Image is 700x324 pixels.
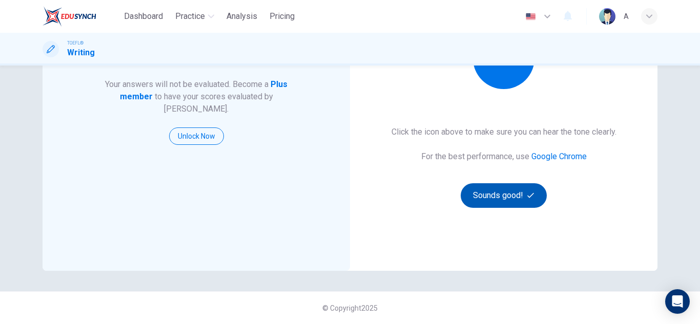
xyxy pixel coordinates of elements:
h6: For the best performance, use [421,150,587,163]
button: Unlock Now [169,127,224,145]
h6: Your answers will not be evaluated. Become a to have your scores evaluated by [PERSON_NAME]. [104,78,289,115]
button: Analysis [222,7,261,26]
span: Dashboard [124,10,163,23]
div: A [624,10,629,23]
span: Pricing [270,10,295,23]
span: © Copyright 2025 [322,304,378,312]
a: Google Chrome [531,152,587,161]
div: Open Intercom Messenger [665,289,690,314]
img: en [524,13,537,20]
button: Sounds good! [461,183,547,208]
img: EduSynch logo [43,6,96,27]
strong: Plus member [120,79,288,101]
h1: Writing [67,47,95,59]
img: Profile picture [599,8,615,25]
span: TOEFL® [67,39,84,47]
a: EduSynch logo [43,6,120,27]
button: Pricing [265,7,299,26]
span: Analysis [227,10,257,23]
h6: Click the icon above to make sure you can hear the tone clearly. [392,126,616,138]
button: Dashboard [120,7,167,26]
span: Practice [175,10,205,23]
button: Practice [171,7,218,26]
